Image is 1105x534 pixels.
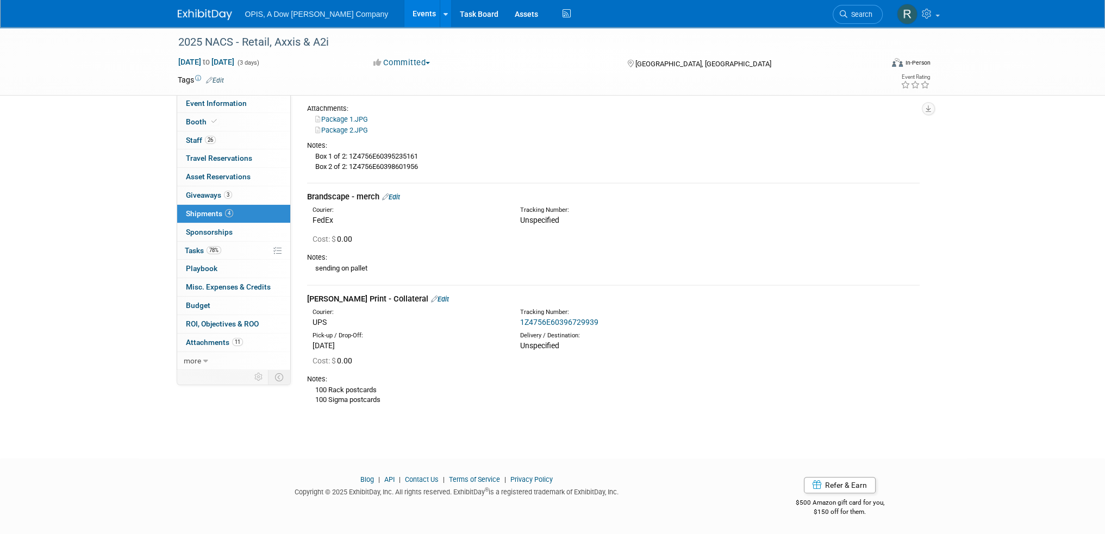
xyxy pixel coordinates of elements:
div: Notes: [307,141,920,150]
div: Pick-up / Drop-Off: [313,331,504,340]
img: Format-Inperson.png [892,58,903,67]
span: 0.00 [313,235,357,243]
div: $150 off for them. [752,507,928,517]
span: Misc. Expenses & Credits [186,282,271,291]
span: Asset Reservations [186,172,251,181]
span: 0.00 [313,356,357,365]
span: [GEOGRAPHIC_DATA], [GEOGRAPHIC_DATA] [635,60,771,68]
div: FedEx [313,215,504,225]
span: Budget [186,301,210,310]
span: Playbook [186,264,217,273]
span: Event Information [186,99,247,108]
div: $500 Amazon gift card for you, [752,491,928,516]
div: Tracking Number: [520,206,764,215]
div: sending on pallet [307,262,920,274]
a: Shipments4 [177,205,290,223]
span: Tasks [185,246,221,255]
div: Copyright © 2025 ExhibitDay, Inc. All rights reserved. ExhibitDay is a registered trademark of Ex... [178,485,736,497]
span: [DATE] [DATE] [178,57,235,67]
a: 1Z4756E60396729939 [520,318,598,326]
a: Asset Reservations [177,168,290,186]
span: Search [847,10,872,18]
a: Budget [177,297,290,315]
div: Notes: [307,253,920,262]
span: | [440,475,447,483]
div: Brandscape - merch [307,191,920,203]
div: [DATE] [313,340,504,351]
a: Blog [360,475,374,483]
a: Sponsorships [177,223,290,241]
a: Staff26 [177,131,290,149]
button: Committed [370,57,434,68]
span: 78% [207,246,221,254]
a: Edit [382,193,400,201]
a: Booth [177,113,290,131]
div: [PERSON_NAME] Print - Collateral [307,293,920,305]
span: Shipments [186,209,233,218]
a: Privacy Policy [510,475,553,483]
a: Edit [206,77,224,84]
span: Staff [186,136,216,145]
td: Toggle Event Tabs [268,370,290,384]
img: Renee Ortner [897,4,917,24]
span: Cost: $ [313,356,337,365]
span: 4 [225,209,233,217]
a: Misc. Expenses & Credits [177,278,290,296]
span: | [396,475,403,483]
span: | [502,475,509,483]
span: OPIS, A Dow [PERSON_NAME] Company [245,10,389,18]
div: Tracking Number: [520,308,764,317]
a: more [177,352,290,370]
div: 100 Rack postcards 100 Sigma postcards [307,384,920,405]
sup: ® [485,487,489,493]
a: API [384,475,395,483]
div: Box 1 of 2: 1Z4756E60395235161 Box 2 of 2: 1Z4756E60398601956 [307,150,920,172]
span: Unspecified [520,216,559,224]
a: Contact Us [405,475,439,483]
td: Tags [178,74,224,85]
div: UPS [313,317,504,328]
a: Event Information [177,95,290,112]
span: 26 [205,136,216,144]
span: Giveaways [186,191,232,199]
a: Package 2.JPG [315,126,368,134]
a: Edit [431,295,449,303]
span: more [184,356,201,365]
a: Terms of Service [449,475,500,483]
a: Travel Reservations [177,149,290,167]
div: Attachments: [307,104,920,114]
div: Event Format [819,56,931,73]
a: Tasks78% [177,242,290,260]
span: Attachments [186,338,243,347]
div: In-Person [904,59,930,67]
span: (3 days) [236,59,259,66]
span: 3 [224,191,232,199]
td: Personalize Event Tab Strip [249,370,269,384]
span: Sponsorships [186,228,233,236]
a: ROI, Objectives & ROO [177,315,290,333]
a: Search [833,5,883,24]
span: ROI, Objectives & ROO [186,319,259,328]
div: Notes: [307,374,920,384]
div: 2025 NACS - Retail, Axxis & A2i [174,33,866,52]
span: Booth [186,117,219,126]
a: Package 1.JPG [315,115,368,123]
a: Attachments11 [177,334,290,351]
div: Courier: [313,308,504,317]
span: Unspecified [520,341,559,350]
div: Delivery / Destination: [520,331,711,340]
span: Cost: $ [313,235,337,243]
a: Refer & Earn [804,477,876,493]
div: Courier: [313,206,504,215]
a: Playbook [177,260,290,278]
img: ExhibitDay [178,9,232,20]
div: Event Rating [900,74,929,80]
span: 11 [232,338,243,346]
span: to [201,58,211,66]
i: Booth reservation complete [211,118,217,124]
span: | [376,475,383,483]
span: Travel Reservations [186,154,252,162]
a: Giveaways3 [177,186,290,204]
